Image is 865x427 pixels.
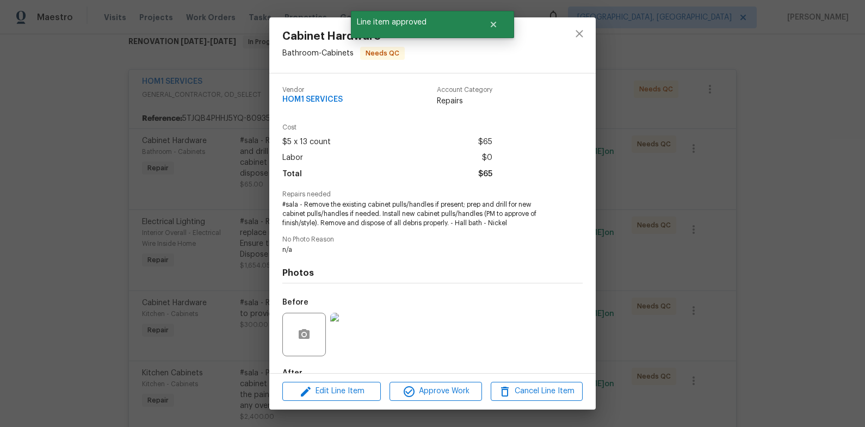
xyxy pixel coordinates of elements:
[475,14,511,35] button: Close
[478,166,492,182] span: $65
[478,134,492,150] span: $65
[437,86,492,94] span: Account Category
[482,150,492,166] span: $0
[282,268,583,279] h4: Photos
[282,191,583,198] span: Repairs needed
[282,166,302,182] span: Total
[282,124,492,131] span: Cost
[282,236,583,243] span: No Photo Reason
[393,385,478,398] span: Approve Work
[282,382,381,401] button: Edit Line Item
[282,299,308,306] h5: Before
[282,86,343,94] span: Vendor
[491,382,583,401] button: Cancel Line Item
[282,200,553,227] span: #sala - Remove the existing cabinet pulls/handles if present; prep and drill for new cabinet pull...
[282,245,553,255] span: n/a
[282,30,405,42] span: Cabinet Hardware
[361,48,404,59] span: Needs QC
[282,150,303,166] span: Labor
[390,382,481,401] button: Approve Work
[566,21,592,47] button: close
[282,369,302,377] h5: After
[286,385,378,398] span: Edit Line Item
[282,49,354,57] span: Bathroom - Cabinets
[437,96,492,107] span: Repairs
[494,385,579,398] span: Cancel Line Item
[282,134,331,150] span: $5 x 13 count
[351,11,475,34] span: Line item approved
[282,96,343,104] span: HOM1 SERVICES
